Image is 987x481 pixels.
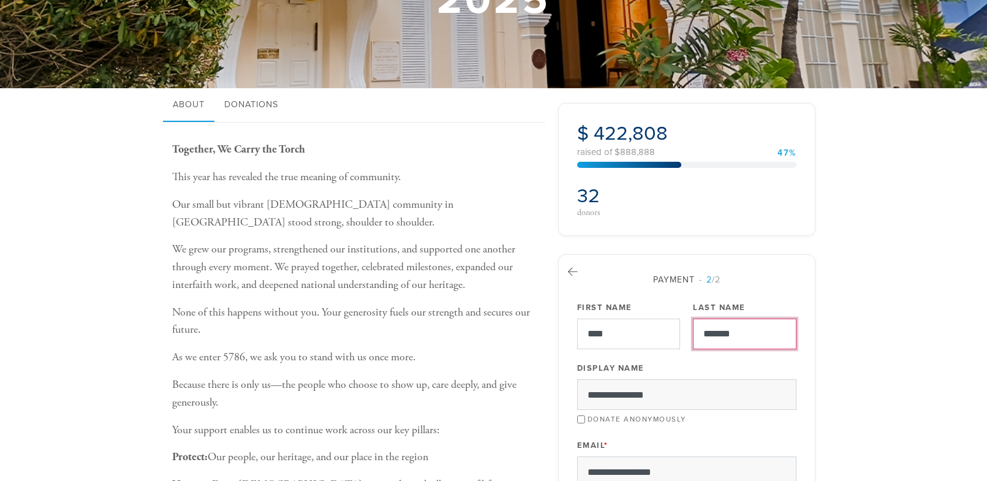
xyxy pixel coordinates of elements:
[577,273,796,286] div: Payment
[577,440,608,451] label: Email
[577,122,589,145] span: $
[588,415,686,423] label: Donate Anonymously
[693,302,746,313] label: Last Name
[172,376,540,412] p: Because there is only us—the people who choose to show up, care deeply, and give generously.
[214,88,288,123] a: Donations
[594,122,668,145] span: 422,808
[172,241,540,294] p: We grew our programs, strengthened our institutions, and supported one another through every mome...
[172,304,540,339] p: None of this happens without you. Your generosity fuels our strength and secures our future.
[777,149,796,157] div: 47%
[172,169,540,186] p: This year has revealed the true meaning of community.
[706,275,712,285] span: 2
[577,302,632,313] label: First Name
[172,142,305,156] b: Together, We Carry the Torch
[577,208,683,217] div: donors
[172,349,540,366] p: As we enter 5786, we ask you to stand with us once more.
[172,196,540,232] p: Our small but vibrant [DEMOGRAPHIC_DATA] community in [GEOGRAPHIC_DATA] stood strong, shoulder to...
[163,88,214,123] a: About
[172,422,540,439] p: Your support enables us to continue work across our key pillars:
[577,184,683,208] h2: 32
[577,363,645,374] label: Display Name
[577,148,796,157] div: raised of $888,888
[172,449,540,466] p: Our people, our heritage, and our place in the region
[172,450,208,464] b: Protect:
[604,441,608,450] span: This field is required.
[699,275,720,285] span: /2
